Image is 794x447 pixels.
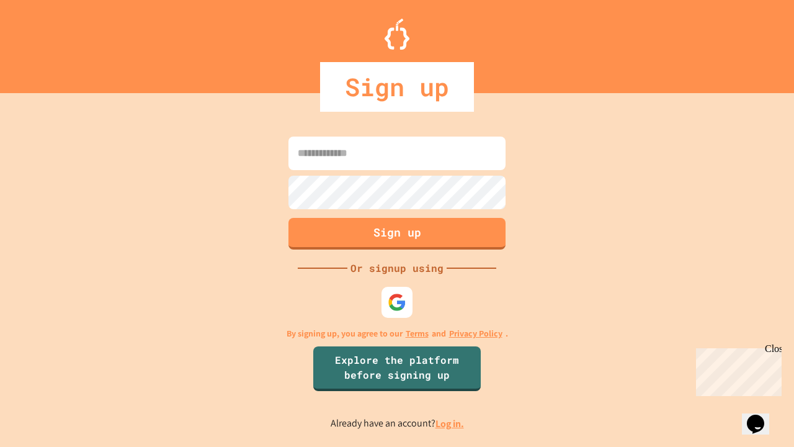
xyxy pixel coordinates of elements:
[320,62,474,112] div: Sign up
[742,397,782,435] iframe: chat widget
[385,19,409,50] img: Logo.svg
[288,218,506,250] button: Sign up
[313,346,481,391] a: Explore the platform before signing up
[435,417,464,430] a: Log in.
[331,416,464,431] p: Already have an account?
[347,261,447,276] div: Or signup using
[449,327,502,340] a: Privacy Policy
[691,343,782,396] iframe: chat widget
[287,327,508,340] p: By signing up, you agree to our and .
[406,327,429,340] a: Terms
[5,5,86,79] div: Chat with us now!Close
[388,293,406,312] img: google-icon.svg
